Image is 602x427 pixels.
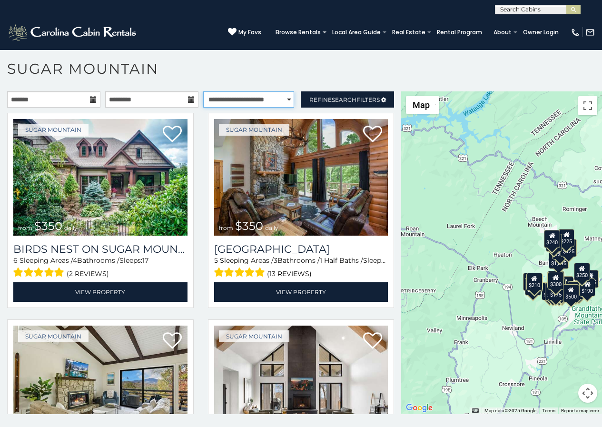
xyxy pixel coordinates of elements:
a: About [489,26,516,39]
span: daily [64,224,78,231]
a: from $350 daily [214,119,388,236]
div: $155 [582,270,599,288]
div: $225 [558,229,574,247]
a: View Property [214,282,388,302]
a: Browse Rentals [271,26,326,39]
a: RefineSearchFilters [301,91,394,108]
button: Keyboard shortcuts [472,407,479,414]
span: Map [413,100,430,110]
button: Toggle fullscreen view [578,96,597,115]
span: 17 [142,256,148,265]
a: Birds Nest On Sugar Mountain [13,243,188,256]
a: from $350 daily [13,119,188,236]
a: Owner Login [518,26,563,39]
img: phone-regular-white.png [571,28,580,37]
div: $155 [545,283,561,301]
button: Change map style [406,96,439,114]
div: $355 [525,278,542,296]
a: View Property [13,282,188,302]
a: [GEOGRAPHIC_DATA] [214,243,388,256]
div: $210 [526,273,543,291]
div: Sleeping Areas / Bathrooms / Sleeps: [214,256,388,280]
span: Search [332,96,356,103]
span: Refine Filters [309,96,380,103]
a: Add to favorites [363,125,382,145]
a: Local Area Guide [327,26,385,39]
img: mail-regular-white.png [585,28,595,37]
span: (13 reviews) [267,268,312,280]
div: Sleeping Areas / Bathrooms / Sleeps: [13,256,188,280]
div: $175 [548,282,564,300]
div: $125 [561,239,577,257]
div: $190 [579,278,595,297]
span: daily [265,224,278,231]
img: Google [404,402,435,414]
h3: Grouse Moor Lodge [214,243,388,256]
div: $1,095 [549,251,569,269]
a: Add to favorites [163,331,182,351]
button: Map camera controls [578,384,597,403]
a: Sugar Mountain [219,330,289,342]
a: Sugar Mountain [18,124,89,136]
a: My Favs [228,28,261,37]
div: $195 [568,281,584,299]
a: Terms [542,408,555,413]
a: Report a map error [561,408,599,413]
span: from [219,224,233,231]
span: $350 [34,219,62,233]
span: 3 [274,256,277,265]
div: $200 [557,276,573,294]
img: White-1-2.png [7,23,139,42]
a: Sugar Mountain [18,330,89,342]
img: 1714398141_thumbnail.jpeg [214,119,388,236]
div: $240 [544,230,560,248]
span: $350 [235,219,263,233]
span: 12 [386,256,392,265]
a: Sugar Mountain [219,124,289,136]
div: $300 [548,272,564,290]
div: $240 [523,273,539,291]
span: from [18,224,32,231]
span: 6 [13,256,18,265]
span: 1 Half Baths / [320,256,363,265]
div: $500 [563,284,579,302]
span: 4 [73,256,77,265]
span: 5 [214,256,218,265]
a: Real Estate [387,26,430,39]
span: My Favs [238,28,261,37]
span: (2 reviews) [67,268,109,280]
a: Open this area in Google Maps (opens a new window) [404,402,435,414]
a: Add to favorites [363,331,382,351]
img: 1746047375_thumbnail.jpeg [13,119,188,236]
span: Map data ©2025 Google [484,408,536,413]
a: Rental Program [432,26,487,39]
div: $190 [547,271,563,289]
a: Add to favorites [163,125,182,145]
div: $250 [574,263,590,281]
